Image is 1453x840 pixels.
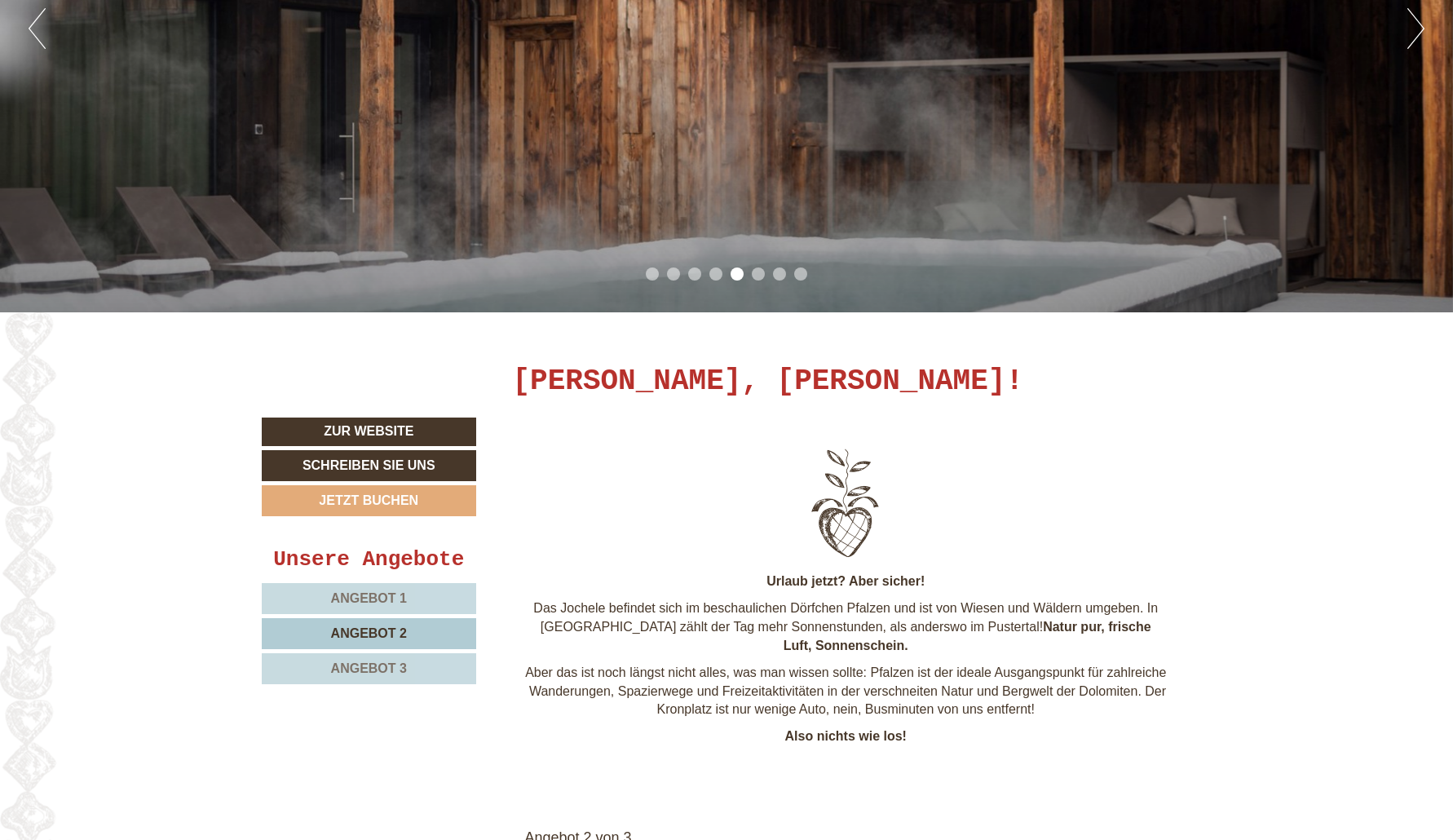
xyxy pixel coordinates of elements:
strong: Natur pur, frische Luft, Sonnenschein. [784,620,1151,652]
img: image [601,442,1090,564]
p: Das Jochele befindet sich im beschaulichen Dörfchen Pfalzen und ist von Wiesen und Wäldern umgebe... [525,599,1168,656]
span: Angebot 3 [331,661,407,675]
button: Next [1407,8,1424,49]
p: Aber das ist noch längst nicht alles, was man wissen sollte: Pfalzen ist der ideale Ausgangspunkt... [525,664,1168,720]
a: Zur Website [262,418,476,446]
button: Previous [29,8,46,49]
a: Schreiben Sie uns [262,450,476,481]
strong: Also nichts wie los! [785,729,907,743]
div: Unsere Angebote [262,545,476,575]
h1: [PERSON_NAME], [PERSON_NAME]! [513,365,1024,398]
strong: Urlaub jetzt? Aber sicher! [766,574,925,588]
span: Angebot 2 [331,626,407,640]
span: Angebot 1 [331,591,407,605]
a: Jetzt buchen [262,485,476,516]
